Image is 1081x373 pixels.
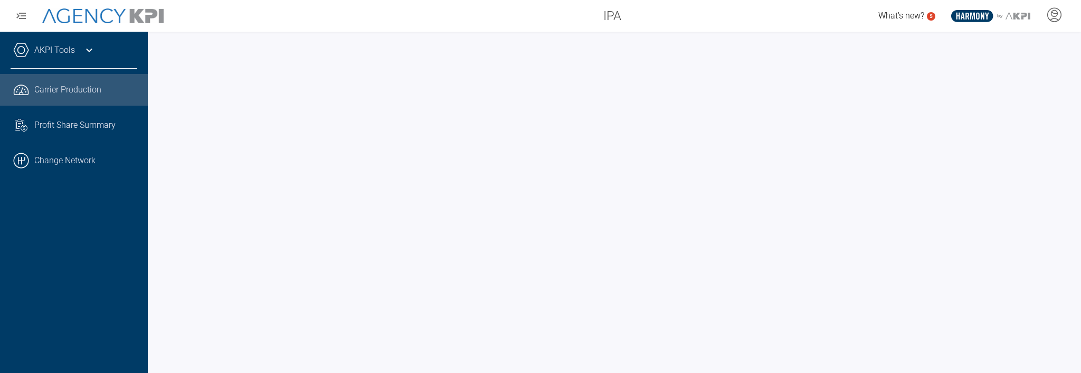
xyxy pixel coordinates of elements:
span: What's new? [878,11,924,21]
text: 5 [930,13,933,19]
a: AKPI Tools [34,44,75,57]
span: Profit Share Summary [34,119,116,132]
span: Carrier Production [34,83,101,96]
img: AgencyKPI [42,8,164,24]
a: 5 [927,12,935,21]
span: IPA [603,6,621,25]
